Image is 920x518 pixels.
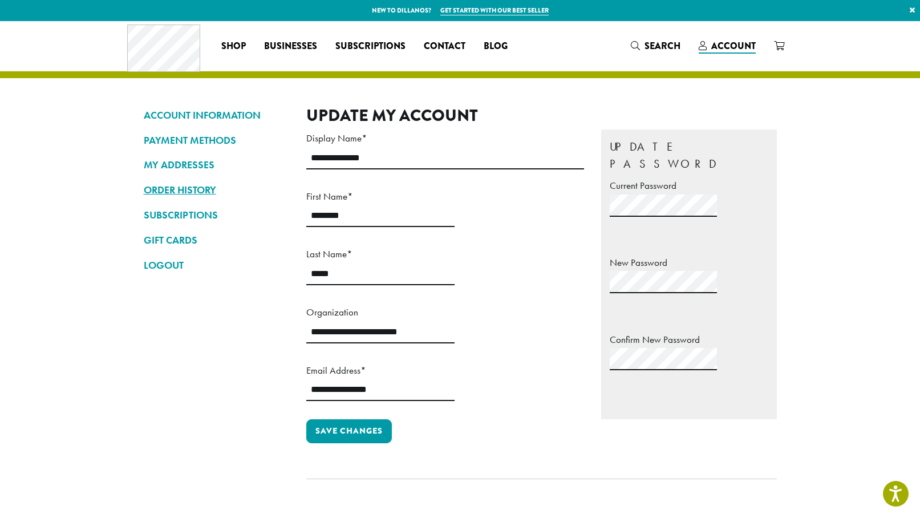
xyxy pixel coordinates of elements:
legend: Update Password [610,138,768,172]
label: Display Name [306,129,584,147]
span: Blog [484,39,508,54]
label: Last Name [306,245,455,263]
a: ORDER HISTORY [144,180,289,200]
label: Confirm New Password [610,331,768,349]
label: New Password [610,254,768,272]
span: Businesses [264,39,317,54]
label: Current Password [610,177,768,195]
a: GIFT CARDS [144,230,289,250]
h2: Update My Account [306,106,777,126]
a: Shop [212,37,255,55]
span: Subscriptions [335,39,406,54]
span: Shop [221,39,246,54]
nav: Account pages [144,106,289,497]
a: PAYMENT METHODS [144,131,289,150]
span: Search [645,39,680,52]
label: Organization [306,303,455,321]
button: Save changes [306,419,392,443]
a: Get started with our best seller [440,6,549,15]
label: First Name [306,188,455,205]
a: SUBSCRIPTIONS [144,205,289,225]
a: Search [622,37,690,55]
a: ACCOUNT INFORMATION [144,106,289,125]
a: LOGOUT [144,256,289,275]
a: MY ADDRESSES [144,155,289,175]
label: Email Address [306,362,455,379]
span: Contact [424,39,465,54]
span: Account [711,39,756,52]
